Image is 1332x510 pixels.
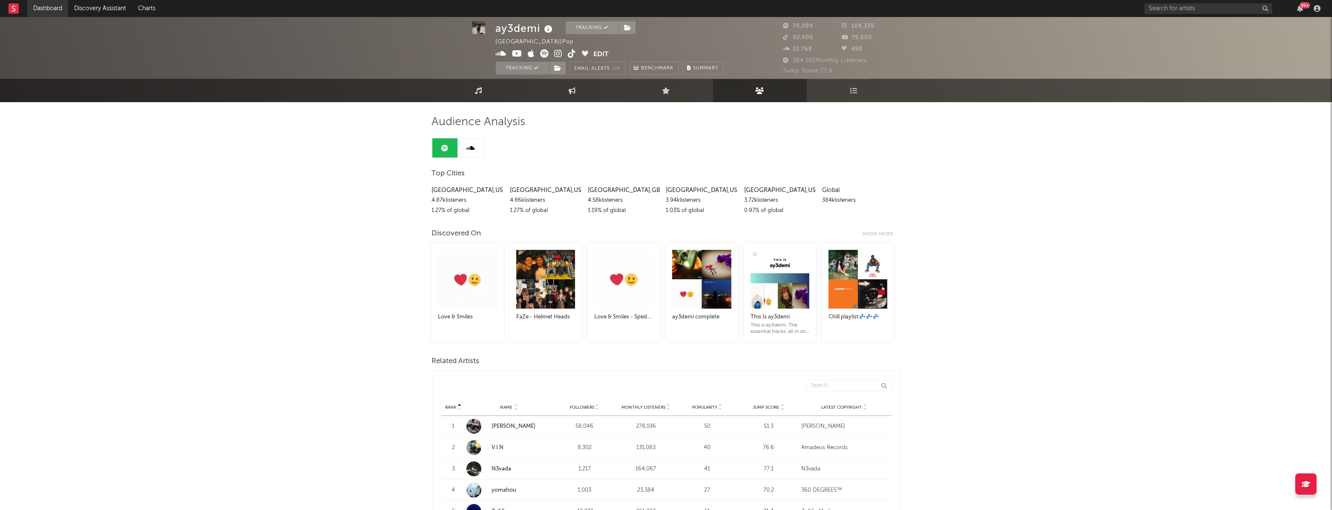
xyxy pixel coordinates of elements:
span: Latest Copyright [822,405,862,410]
button: Tracking [496,62,549,74]
div: Show more [863,229,900,239]
input: Search for artists [1145,3,1272,14]
a: This Is ay3demiThis is ay3demi. The essential tracks, all in one playlist. [751,304,809,335]
a: yomahou [492,487,517,493]
div: ay3demi [496,21,555,35]
div: 3.72k listeners [744,195,816,206]
div: Love & Smiles [438,312,497,322]
span: Monthly Listeners [621,405,665,410]
a: ay3demi complete [672,304,731,329]
div: 23,384 [618,486,675,495]
div: 4.87k listeners [432,195,503,206]
div: Global [822,185,894,195]
span: 384,181 Monthly Listeners [783,58,868,63]
div: 51.3 [740,422,797,431]
span: 79,600 [842,35,872,40]
div: 50 [679,422,736,431]
div: 2 [445,444,462,452]
div: 99 + [1300,2,1310,9]
span: 92,900 [783,35,814,40]
button: Summary [683,62,723,74]
div: [GEOGRAPHIC_DATA] , US [744,185,816,195]
button: 99+ [1297,5,1303,12]
div: 1 [445,422,462,431]
span: Benchmark [642,63,674,74]
div: 76.6 [740,444,797,452]
div: Discovered On [432,229,481,239]
div: 1.19 % of global [588,206,659,216]
div: 4.58k listeners [588,195,659,206]
span: 104,339 [842,23,875,29]
em: On [613,66,621,71]
div: 40 [679,444,736,452]
span: Followers [570,405,594,410]
div: 384k listeners [822,195,894,206]
a: FaZe - Helmet Heads [516,304,575,329]
div: 1.27 % of global [510,206,581,216]
a: Love & Smiles - Sped Up [594,304,653,329]
span: Related Artists [432,356,480,367]
div: This is ay3demi. The essential tracks, all in one playlist. [751,322,809,335]
span: 10,768 [783,46,813,52]
div: 1.03 % of global [666,206,737,216]
div: [PERSON_NAME] [802,422,887,431]
div: 4.86k listeners [510,195,581,206]
span: Top Cities [432,169,465,179]
button: Email AlertsOn [570,62,625,74]
div: 77.1 [740,465,797,473]
span: Summary [693,66,719,71]
div: 4 [445,486,462,495]
a: Chill playlist💤💤💤 [829,304,887,329]
div: [GEOGRAPHIC_DATA] , US [666,185,737,195]
button: Edit [594,49,609,60]
a: [PERSON_NAME] [466,419,552,434]
div: 131,083 [618,444,675,452]
a: yomahou [466,483,552,498]
span: 70,099 [783,23,814,29]
span: Jump Score: 77.5 [783,68,833,74]
span: Jump Score [753,405,780,410]
div: 27 [679,486,736,495]
div: 1.27 % of global [432,206,503,216]
div: 58,046 [556,422,613,431]
div: [GEOGRAPHIC_DATA] , US [510,185,581,195]
div: 70.2 [740,486,797,495]
a: V.I.N [492,445,504,450]
div: Amadeus Records [802,444,887,452]
a: N3vada [466,461,552,476]
div: 0.97 % of global [744,206,816,216]
div: 8,302 [556,444,613,452]
div: FaZe - Helmet Heads [516,312,575,322]
div: 3.94k listeners [666,195,737,206]
a: Benchmark [630,62,679,74]
input: Search... [806,380,892,392]
a: [PERSON_NAME] [492,424,536,429]
span: Audience Analysis [432,117,526,127]
span: Rank [446,405,457,410]
div: [GEOGRAPHIC_DATA] , US [432,185,503,195]
a: Love & Smiles [438,304,497,329]
div: 1,217 [556,465,613,473]
div: 360 DEGREES™ [802,486,887,495]
div: N3vada [802,465,887,473]
div: This Is ay3demi [751,312,809,322]
div: 41 [679,465,736,473]
div: 3 [445,465,462,473]
button: Tracking [566,21,619,34]
div: 278,196 [618,422,675,431]
span: Popularity [692,405,717,410]
div: 1,003 [556,486,613,495]
div: Chill playlist💤💤💤 [829,312,887,322]
span: 498 [842,46,863,52]
span: Name [501,405,513,410]
div: [GEOGRAPHIC_DATA] , GB [588,185,659,195]
div: ay3demi complete [672,312,731,322]
div: [GEOGRAPHIC_DATA] | Pop [496,37,584,47]
div: Love & Smiles - Sped Up [594,312,653,322]
a: N3vada [492,466,512,472]
div: 164,067 [618,465,675,473]
a: V.I.N [466,440,552,455]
